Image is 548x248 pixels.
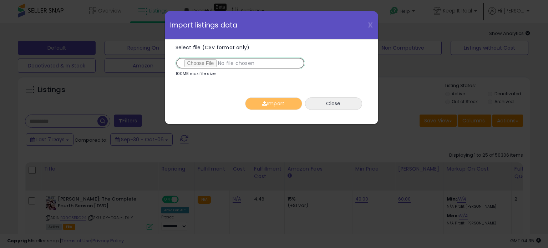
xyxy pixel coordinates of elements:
[176,72,216,76] p: 100MB max file size
[305,97,362,110] button: Close
[170,22,238,29] span: Import listings data
[176,44,250,51] span: Select file (CSV format only)
[245,97,302,110] button: Import
[368,20,373,30] span: X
